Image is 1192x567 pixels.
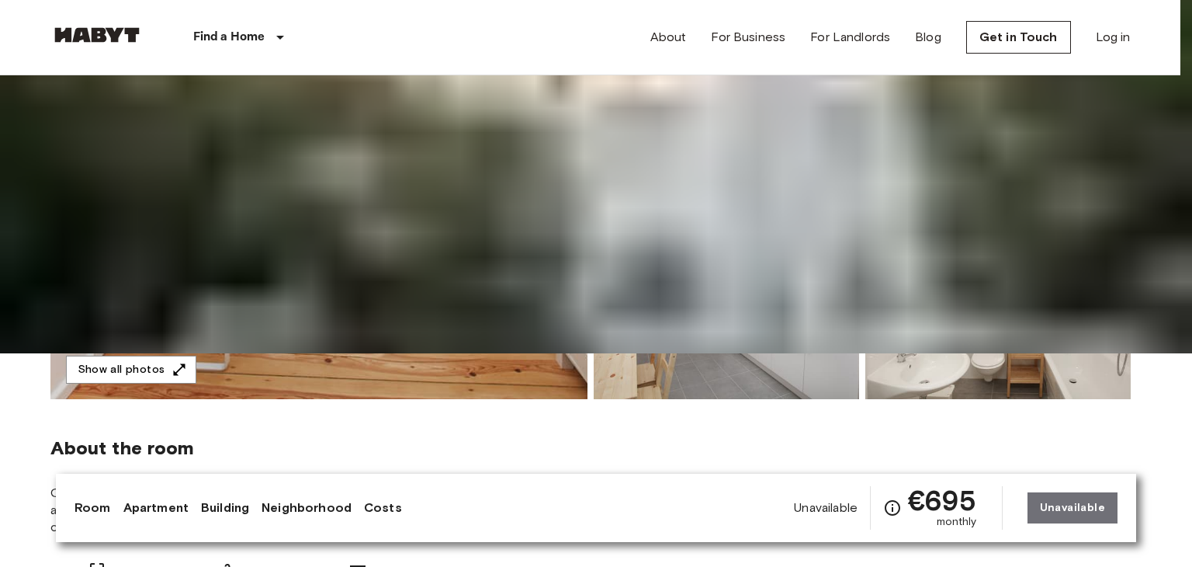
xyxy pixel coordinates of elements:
svg: Check cost overview for full price breakdown. Please note that discounts apply to new joiners onl... [883,499,902,517]
img: Habyt [50,27,144,43]
a: Log in [1096,28,1131,47]
p: Find a Home [193,28,265,47]
span: About the room [50,437,1131,460]
a: Blog [915,28,941,47]
button: Show all photos [66,356,196,384]
a: Apartment [123,499,189,517]
a: Get in Touch [966,21,1071,54]
span: Our flats fulfil all your daily living requirements. Every flat comes readily equipped with a kit... [50,485,1131,536]
span: monthly [937,514,977,530]
a: About [650,28,687,47]
a: Costs [364,499,402,517]
span: €695 [908,486,977,514]
a: For Landlords [810,28,890,47]
span: Unavailable [794,499,858,517]
a: Neighborhood [262,499,352,517]
a: Room [74,499,111,517]
a: Building [201,499,249,517]
a: For Business [711,28,785,47]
